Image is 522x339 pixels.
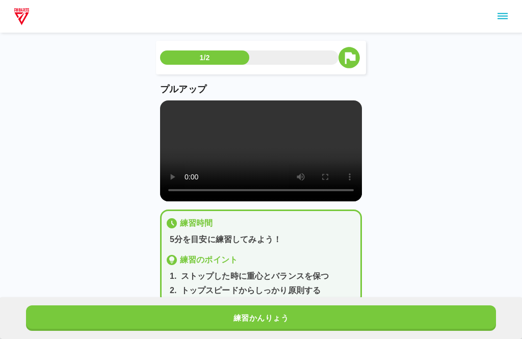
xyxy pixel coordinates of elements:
[170,233,356,246] p: 5分を目安に練習してみよう！
[26,305,496,331] button: 練習かんりょう
[180,254,238,266] p: 練習のポイント
[200,53,210,63] p: 1/2
[12,6,31,27] img: dummy
[494,8,511,25] button: sidemenu
[170,270,177,282] p: 1 .
[181,284,321,297] p: トップスピードからしっかり原則する
[180,217,213,229] p: 練習時間
[181,270,329,282] p: ストップした時に重心とバランスを保つ
[160,83,362,96] p: プルアップ
[170,284,177,297] p: 2 .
